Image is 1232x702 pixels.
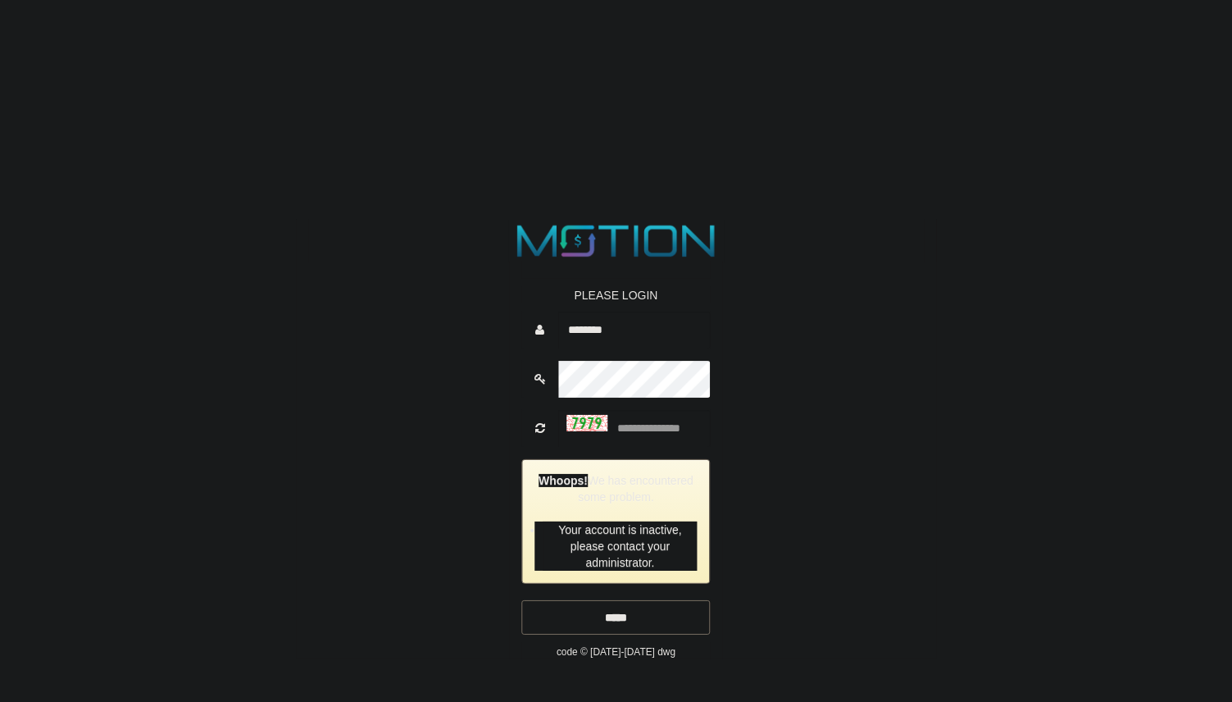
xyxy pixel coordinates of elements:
li: Your account is inactive, please contact your administrator. [543,522,697,571]
img: MOTION_logo.png [508,220,724,262]
p: PLEASE LOGIN [521,287,710,303]
div: We has encountered some problem. [521,459,710,584]
img: captcha [566,415,607,431]
strong: Whoops! [539,474,588,487]
small: code © [DATE]-[DATE] dwg [557,646,675,658]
